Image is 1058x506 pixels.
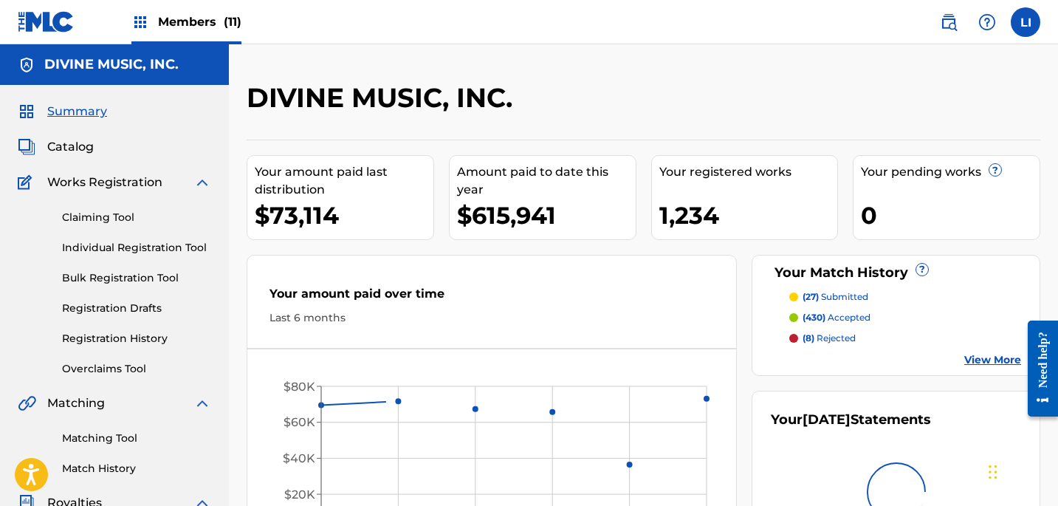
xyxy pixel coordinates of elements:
img: Top Rightsholders [131,13,149,31]
a: Registration Drafts [62,301,211,316]
tspan: $80K [284,380,315,394]
span: Members [158,13,241,30]
a: SummarySummary [18,103,107,120]
p: rejected [803,332,856,345]
span: (27) [803,291,819,302]
img: search [940,13,958,31]
img: expand [193,174,211,191]
a: Matching Tool [62,431,211,446]
img: help [978,13,996,31]
div: 1,234 [659,199,838,232]
a: CatalogCatalog [18,138,94,156]
a: Public Search [934,7,963,37]
div: Last 6 months [269,310,714,326]
span: Summary [47,103,107,120]
p: accepted [803,311,870,324]
span: Catalog [47,138,94,156]
div: $73,114 [255,199,433,232]
div: $615,941 [457,199,636,232]
tspan: $40K [283,451,315,465]
img: Accounts [18,56,35,74]
img: Summary [18,103,35,120]
a: Individual Registration Tool [62,240,211,256]
p: submitted [803,290,868,304]
span: (430) [803,312,825,323]
div: Your amount paid last distribution [255,163,433,199]
iframe: Chat Widget [984,435,1058,506]
img: Catalog [18,138,35,156]
span: [DATE] [803,411,851,428]
div: Amount paid to date this year [457,163,636,199]
span: (8) [803,332,814,343]
a: (27) submitted [789,290,1021,304]
tspan: $60K [284,415,315,429]
h2: DIVINE MUSIC, INC. [247,81,520,114]
tspan: $20K [284,488,315,502]
a: Match History [62,461,211,476]
div: Your Match History [771,263,1021,283]
img: Matching [18,394,36,412]
div: 0 [861,199,1040,232]
div: Your registered works [659,163,838,181]
img: expand [193,394,211,412]
div: User Menu [1011,7,1040,37]
div: Drag [989,450,997,494]
a: View More [964,352,1021,368]
div: Your amount paid over time [269,285,714,310]
span: ? [916,264,928,276]
div: Your pending works [861,163,1040,181]
div: Help [972,7,1002,37]
h5: DIVINE MUSIC, INC. [44,56,179,73]
a: (430) accepted [789,311,1021,324]
a: Bulk Registration Tool [62,270,211,286]
div: Your Statements [771,410,931,430]
img: Works Registration [18,174,37,191]
span: Matching [47,394,105,412]
span: Works Registration [47,174,162,191]
span: ? [989,164,1001,176]
span: (11) [224,15,241,29]
a: Claiming Tool [62,210,211,225]
iframe: Resource Center [1017,310,1058,428]
a: Registration History [62,331,211,346]
img: MLC Logo [18,11,75,33]
a: (8) rejected [789,332,1021,345]
a: Overclaims Tool [62,361,211,377]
